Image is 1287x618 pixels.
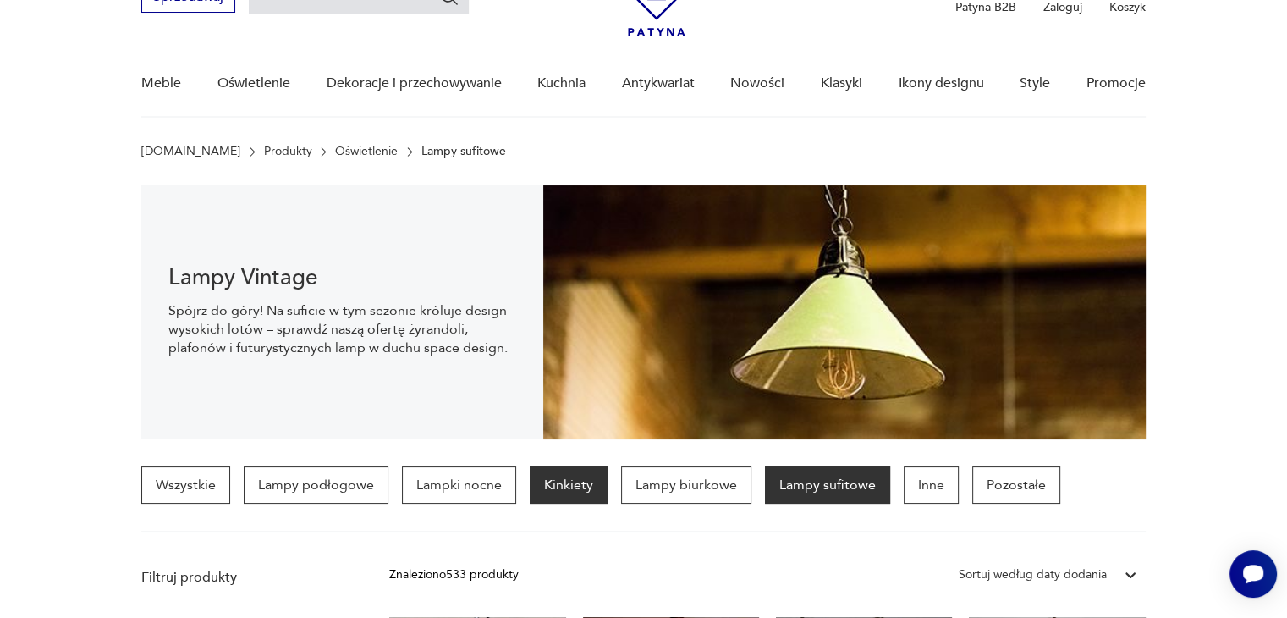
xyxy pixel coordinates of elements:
a: [DOMAIN_NAME] [141,145,240,158]
a: Produkty [264,145,312,158]
a: Wszystkie [141,466,230,504]
p: Filtruj produkty [141,568,349,587]
a: Dekoracje i przechowywanie [326,51,501,116]
p: Spójrz do góry! Na suficie w tym sezonie króluje design wysokich lotów – sprawdź naszą ofertę żyr... [168,301,516,357]
p: Lampy sufitowe [421,145,506,158]
h1: Lampy Vintage [168,268,516,288]
a: Style [1020,51,1050,116]
a: Pozostałe [972,466,1060,504]
a: Lampy podłogowe [244,466,388,504]
a: Klasyki [821,51,862,116]
div: Znaleziono 533 produkty [389,566,519,584]
a: Antykwariat [622,51,695,116]
img: Lampy sufitowe w stylu vintage [543,185,1146,439]
div: Sortuj według daty dodania [959,566,1107,584]
a: Inne [904,466,959,504]
a: Meble [141,51,181,116]
a: Promocje [1086,51,1146,116]
a: Lampy sufitowe [765,466,890,504]
a: Nowości [730,51,784,116]
a: Oświetlenie [335,145,398,158]
a: Oświetlenie [217,51,290,116]
iframe: Smartsupp widget button [1229,550,1277,598]
a: Kinkiety [530,466,608,504]
a: Lampy biurkowe [621,466,751,504]
a: Ikony designu [898,51,983,116]
a: Kuchnia [537,51,586,116]
a: Lampki nocne [402,466,516,504]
